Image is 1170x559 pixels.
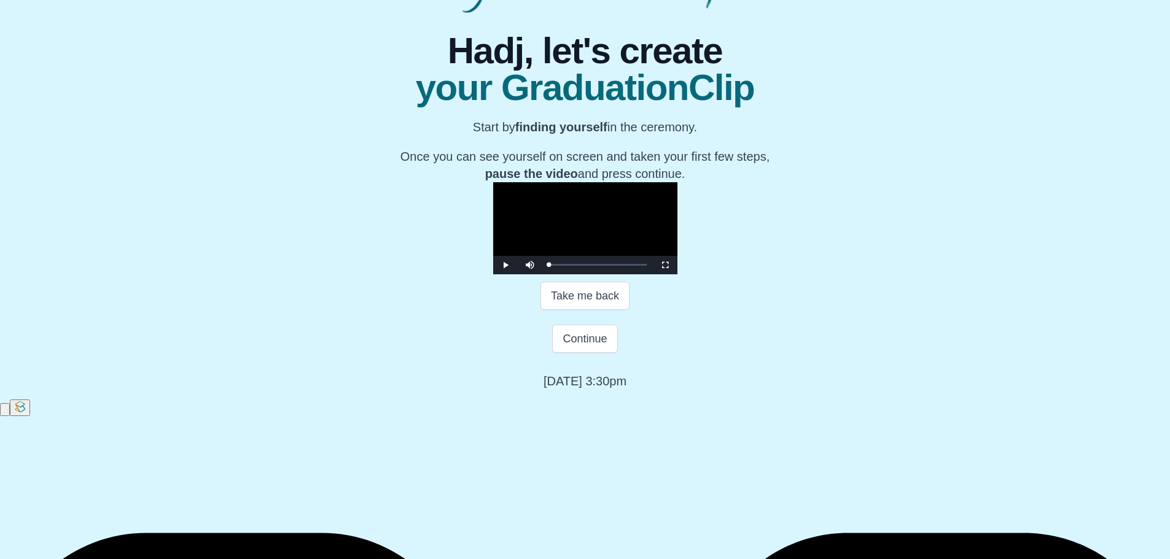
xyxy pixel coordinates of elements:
[493,182,677,274] div: Video Player
[400,148,770,182] p: Once you can see yourself on screen and taken your first few steps, and press continue.
[653,256,677,274] button: Fullscreen
[552,325,617,353] button: Continue
[544,372,626,390] p: [DATE] 3:30pm
[485,167,578,180] b: pause the video
[540,282,630,310] button: Take me back
[493,256,518,274] button: Play
[400,69,770,106] span: your GraduationClip
[548,264,647,266] div: Progress Bar
[400,118,770,136] p: Start by in the ceremony.
[515,120,607,134] b: finding yourself
[518,256,542,274] button: Mute
[400,33,770,69] span: Hadj, let's create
